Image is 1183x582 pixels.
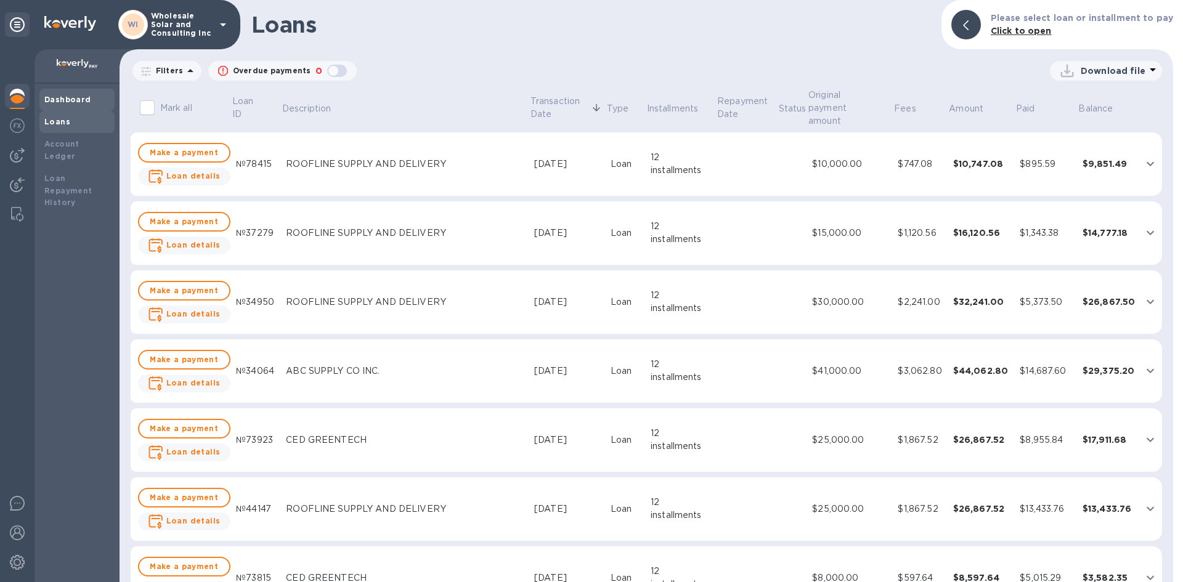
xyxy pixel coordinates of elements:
[166,171,221,180] b: Loan details
[1078,102,1113,115] p: Balance
[149,421,219,436] span: Make a payment
[651,358,711,384] div: 12 installments
[166,516,221,525] b: Loan details
[894,102,916,115] p: Fees
[1083,503,1136,515] div: $13,433.76
[611,365,641,378] div: Loan
[160,102,192,115] p: Mark all
[717,95,776,121] p: Repayment Date
[1083,227,1136,239] div: $14,777.18
[138,143,230,163] button: Make a payment
[208,61,357,81] button: Overdue payments0
[1020,503,1072,515] div: $13,433.76
[534,434,601,447] div: [DATE]
[953,365,1010,377] div: $44,062.80
[149,145,219,160] span: Make a payment
[808,89,892,127] span: Original payment amount
[611,503,641,515] div: Loan
[651,151,711,177] div: 12 installments
[611,158,641,171] div: Loan
[898,296,943,309] div: $2,241.00
[898,158,943,171] div: $747.08
[166,240,221,249] b: Loan details
[138,236,230,254] button: Loan details
[286,503,524,515] div: ROOFLINE SUPPLY AND DELIVERY
[953,158,1010,170] div: $10,747.08
[138,512,230,530] button: Loan details
[1020,296,1072,309] div: $5,373.50
[898,503,943,515] div: $1,867.52
[138,557,230,576] button: Make a payment
[779,102,807,115] p: Status
[607,102,629,115] p: Type
[166,309,221,318] b: Loan details
[44,139,79,161] b: Account Ledger
[949,102,983,115] p: Amount
[611,434,641,447] div: Loan
[286,158,524,171] div: ROOFLINE SUPPLY AND DELIVERY
[808,89,876,127] p: Original payment amount
[1016,102,1035,115] p: Paid
[286,365,524,378] div: ABC SUPPLY CO INC.
[138,374,230,392] button: Loan details
[286,296,524,309] div: ROOFLINE SUPPLY AND DELIVERY
[138,281,230,301] button: Make a payment
[236,365,276,378] div: №34064
[149,559,219,574] span: Make a payment
[611,296,641,309] div: Loan
[151,65,183,76] p: Filters
[1020,365,1072,378] div: $14,687.60
[149,352,219,367] span: Make a payment
[10,118,25,133] img: Foreign exchange
[898,227,943,240] div: $1,120.56
[651,496,711,522] div: 12 installments
[1020,434,1072,447] div: $8,955.84
[166,378,221,387] b: Loan details
[1083,365,1136,377] div: $29,375.20
[282,102,347,115] span: Description
[44,95,91,104] b: Dashboard
[1016,102,1051,115] span: Paid
[44,117,70,126] b: Loans
[1083,296,1136,308] div: $26,867.50
[953,227,1010,239] div: $16,120.56
[138,168,230,185] button: Loan details
[647,102,715,115] span: Installments
[236,503,276,515] div: №44147
[534,158,601,171] div: [DATE]
[1141,499,1160,518] button: expand row
[44,16,96,31] img: Logo
[534,365,601,378] div: [DATE]
[232,95,280,121] span: Loan ID
[812,503,888,515] div: $25,000.00
[534,503,601,515] div: [DATE]
[611,227,641,240] div: Loan
[166,447,221,456] b: Loan details
[651,427,711,453] div: 12 installments
[607,102,645,115] span: Type
[149,490,219,505] span: Make a payment
[5,12,30,37] div: Unpin categories
[898,365,943,378] div: $3,062.80
[1078,102,1129,115] span: Balance
[315,65,322,78] p: 0
[138,443,230,461] button: Loan details
[1083,434,1136,446] div: $17,911.68
[812,434,888,447] div: $25,000.00
[128,20,139,29] b: WI
[812,227,888,240] div: $15,000.00
[138,488,230,507] button: Make a payment
[236,296,276,309] div: №34950
[233,65,311,76] p: Overdue payments
[651,289,711,315] div: 12 installments
[1141,155,1160,173] button: expand row
[991,26,1052,36] b: Click to open
[149,283,219,298] span: Make a payment
[1081,65,1145,77] p: Download file
[534,296,601,309] div: [DATE]
[1141,362,1160,380] button: expand row
[647,102,699,115] p: Installments
[236,158,276,171] div: №78415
